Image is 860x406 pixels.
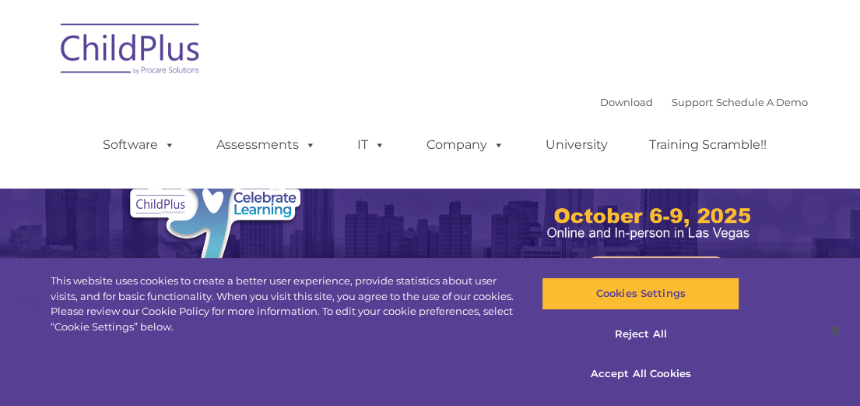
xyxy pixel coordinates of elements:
button: Close [818,313,852,348]
a: Software [87,129,191,161]
a: Schedule A Demo [716,96,808,108]
button: Reject All [542,318,739,351]
a: IT [342,129,401,161]
button: Cookies Settings [542,277,739,310]
a: Company [411,129,520,161]
a: University [530,129,623,161]
div: This website uses cookies to create a better user experience, provide statistics about user visit... [51,274,516,334]
font: | [600,96,808,108]
img: ChildPlus by Procare Solutions [53,12,209,90]
a: Training Scramble!! [634,129,782,161]
a: Download [600,96,653,108]
button: Accept All Cookies [542,358,739,390]
a: Support [672,96,713,108]
a: Assessments [201,129,332,161]
a: Learn More [584,256,727,295]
